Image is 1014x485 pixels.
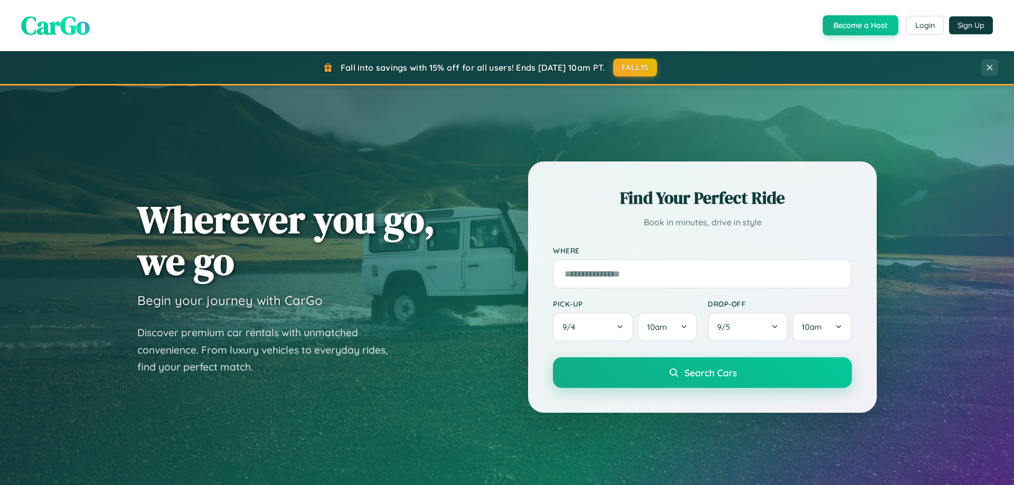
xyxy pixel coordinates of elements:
[792,312,852,341] button: 10am
[137,292,323,308] h3: Begin your journey with CarGo
[553,299,697,308] label: Pick-up
[802,322,822,332] span: 10am
[906,16,944,35] button: Login
[708,312,788,341] button: 9/5
[708,299,852,308] label: Drop-off
[553,215,852,230] p: Book in minutes, drive in style
[553,312,633,341] button: 9/4
[137,324,401,376] p: Discover premium car rentals with unmatched convenience. From luxury vehicles to everyday rides, ...
[21,8,90,43] span: CarGo
[613,59,658,77] button: FALL15
[137,198,435,282] h1: Wherever you go, we go
[717,322,735,332] span: 9 / 5
[637,312,697,341] button: 10am
[341,62,605,73] span: Fall into savings with 15% off for all users! Ends [DATE] 10am PT.
[553,246,852,255] label: Where
[684,367,737,378] span: Search Cars
[823,15,898,35] button: Become a Host
[562,322,580,332] span: 9 / 4
[553,357,852,388] button: Search Cars
[949,16,993,34] button: Sign Up
[647,322,667,332] span: 10am
[553,186,852,210] h2: Find Your Perfect Ride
